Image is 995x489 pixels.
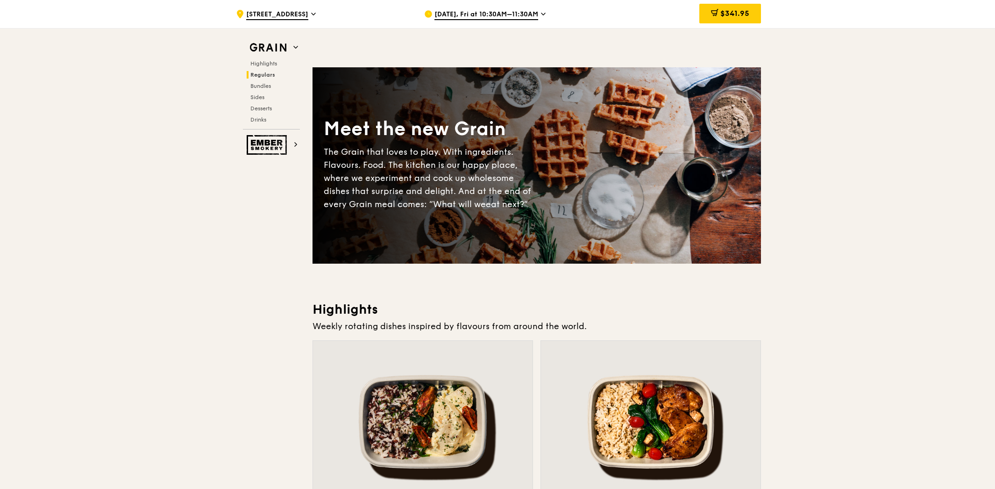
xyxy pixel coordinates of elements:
img: Grain web logo [247,39,290,56]
span: [STREET_ADDRESS] [246,10,308,20]
span: $341.95 [720,9,749,18]
div: The Grain that loves to play. With ingredients. Flavours. Food. The kitchen is our happy place, w... [324,145,537,211]
span: Desserts [250,105,272,112]
span: [DATE], Fri at 10:30AM–11:30AM [434,10,538,20]
span: Highlights [250,60,277,67]
h3: Highlights [313,301,761,318]
span: Drinks [250,116,266,123]
span: eat next?” [486,199,528,209]
span: Bundles [250,83,271,89]
span: Sides [250,94,264,101]
div: Weekly rotating dishes inspired by flavours from around the world. [313,320,761,333]
span: Regulars [250,72,275,78]
div: Meet the new Grain [324,116,537,142]
img: Ember Smokery web logo [247,135,290,155]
